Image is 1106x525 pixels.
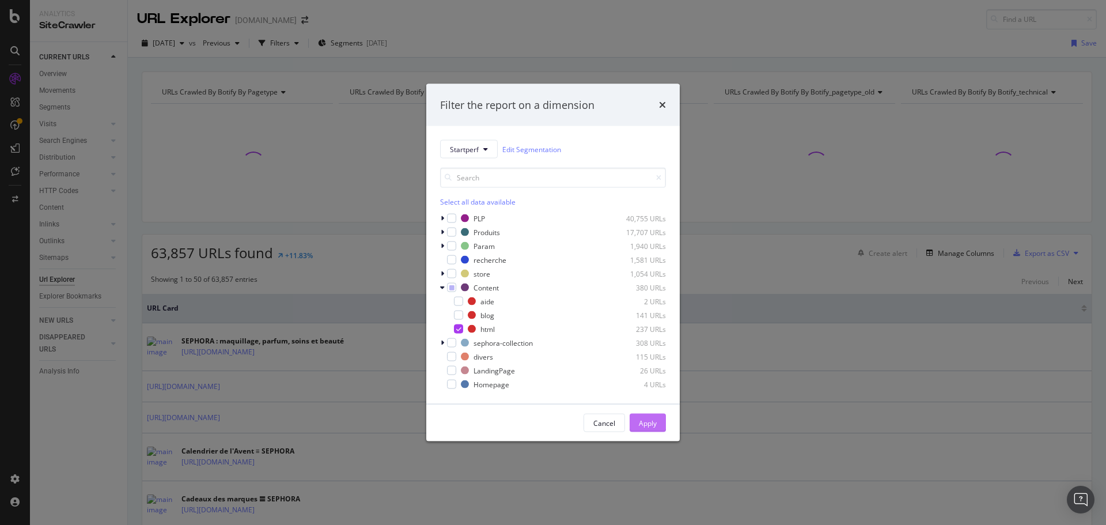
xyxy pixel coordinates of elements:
div: 141 URLs [609,310,666,320]
div: Apply [639,418,657,428]
a: Edit Segmentation [502,143,561,155]
div: 308 URLs [609,338,666,348]
div: PLP [474,213,485,223]
div: html [480,324,495,334]
div: 1,054 URLs [609,269,666,278]
div: 17,707 URLs [609,227,666,237]
div: Select all data available [440,197,666,207]
div: Filter the report on a dimension [440,97,594,112]
div: Homepage [474,379,509,389]
button: Apply [630,414,666,432]
div: store [474,269,490,278]
div: modal [426,84,680,441]
div: 1,581 URLs [609,255,666,265]
div: 26 URLs [609,365,666,375]
div: times [659,97,666,112]
div: Produits [474,227,500,237]
div: recherche [474,255,506,265]
div: 115 URLs [609,352,666,361]
div: Cancel [593,418,615,428]
button: Cancel [584,414,625,432]
div: 40,755 URLs [609,213,666,223]
div: 380 URLs [609,282,666,292]
button: Startperf [440,140,498,158]
div: 237 URLs [609,324,666,334]
div: 4 URLs [609,379,666,389]
div: 2 URLs [609,296,666,306]
div: Open Intercom Messenger [1067,486,1094,513]
div: Content [474,282,499,292]
span: Startperf [450,144,479,154]
div: Param [474,241,495,251]
div: blog [480,310,494,320]
div: divers [474,352,493,361]
div: LandingPage [474,365,515,375]
input: Search [440,168,666,188]
div: 1,940 URLs [609,241,666,251]
div: sephora-collection [474,338,533,348]
div: aide [480,296,494,306]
